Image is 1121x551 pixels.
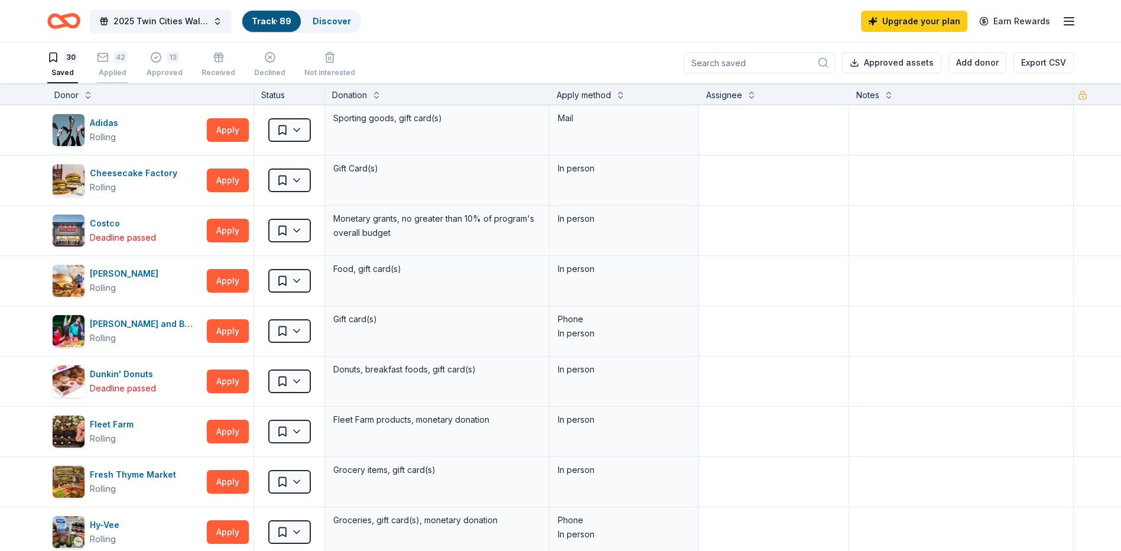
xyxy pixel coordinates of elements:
[53,164,85,196] img: Image for Cheesecake Factory
[558,161,690,176] div: In person
[558,413,690,427] div: In person
[97,68,128,77] div: Applied
[254,83,325,105] div: Status
[90,317,202,331] div: [PERSON_NAME] and Busters
[861,11,967,32] a: Upgrade your plan
[90,9,232,33] button: 2025 Twin Cities Walk & Roll
[202,68,235,77] div: Received
[52,465,202,498] button: Image for Fresh Thyme MarketFresh Thyme MarketRolling
[207,520,249,544] button: Apply
[842,52,941,73] button: Approved assets
[90,231,156,245] div: Deadline passed
[207,470,249,494] button: Apply
[558,312,690,326] div: Phone
[207,168,249,192] button: Apply
[202,47,235,83] button: Received
[53,215,85,247] img: Image for Costco
[90,331,116,345] div: Rolling
[90,216,156,231] div: Costco
[332,311,542,328] div: Gift card(s)
[52,315,202,348] button: Image for Dave and Busters[PERSON_NAME] and BustersRolling
[167,51,179,63] div: 13
[90,180,116,195] div: Rolling
[113,51,128,63] div: 42
[558,513,690,527] div: Phone
[332,160,542,177] div: Gift Card(s)
[706,88,742,102] div: Assignee
[254,47,285,83] button: Declined
[557,88,611,102] div: Apply method
[332,210,542,241] div: Monetary grants, no greater than 10% of program's overall budget
[90,381,156,396] div: Deadline passed
[90,432,116,446] div: Rolling
[304,68,355,77] div: Not interested
[207,319,249,343] button: Apply
[207,118,249,142] button: Apply
[147,68,183,77] div: Approved
[332,361,542,378] div: Donuts, breakfast foods, gift card(s)
[90,267,163,281] div: [PERSON_NAME]
[53,365,85,397] img: Image for Dunkin' Donuts
[53,516,85,548] img: Image for Hy-Vee
[90,482,116,496] div: Rolling
[332,462,542,478] div: Grocery items, gift card(s)
[684,52,835,73] input: Search saved
[558,527,690,542] div: In person
[558,326,690,341] div: In person
[52,264,202,297] button: Image for Culver's [PERSON_NAME]Rolling
[332,512,542,529] div: Groceries, gift card(s), monetary donation
[147,47,183,83] button: 13Approved
[90,468,181,482] div: Fresh Thyme Market
[64,51,78,63] div: 30
[332,411,542,428] div: Fleet Farm products, monetary donation
[558,111,690,125] div: Mail
[53,114,85,146] img: Image for Adidas
[53,265,85,297] img: Image for Culver's
[207,370,249,393] button: Apply
[90,116,123,130] div: Adidas
[53,466,85,498] img: Image for Fresh Thyme Market
[90,166,182,180] div: Cheesecake Factory
[90,281,116,295] div: Rolling
[53,315,85,347] img: Image for Dave and Busters
[97,47,128,83] button: 42Applied
[53,416,85,448] img: Image for Fleet Farm
[332,88,367,102] div: Donation
[207,219,249,242] button: Apply
[948,52,1006,73] button: Add donor
[313,16,351,26] a: Discover
[90,367,158,381] div: Dunkin' Donuts
[972,11,1057,32] a: Earn Rewards
[252,16,291,26] a: Track· 89
[54,88,79,102] div: Donor
[856,88,879,102] div: Notes
[558,362,690,377] div: In person
[558,463,690,477] div: In person
[90,130,116,144] div: Rolling
[52,365,202,398] button: Image for Dunkin' DonutsDunkin' DonutsDeadline passed
[254,68,285,77] div: Declined
[90,417,138,432] div: Fleet Farm
[207,269,249,293] button: Apply
[47,68,78,77] div: Saved
[52,516,202,549] button: Image for Hy-VeeHy-VeeRolling
[47,47,78,83] button: 30Saved
[241,9,362,33] button: Track· 89Discover
[332,110,542,127] div: Sporting goods, gift card(s)
[1013,52,1074,73] button: Export CSV
[52,114,202,147] button: Image for AdidasAdidasRolling
[52,214,202,247] button: Image for CostcoCostcoDeadline passed
[332,261,542,277] div: Food, gift card(s)
[207,420,249,443] button: Apply
[90,532,116,546] div: Rolling
[113,14,208,28] span: 2025 Twin Cities Walk & Roll
[90,518,124,532] div: Hy-Vee
[52,415,202,448] button: Image for Fleet FarmFleet FarmRolling
[304,47,355,83] button: Not interested
[558,212,690,226] div: In person
[52,164,202,197] button: Image for Cheesecake FactoryCheesecake FactoryRolling
[47,7,80,35] a: Home
[558,262,690,276] div: In person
